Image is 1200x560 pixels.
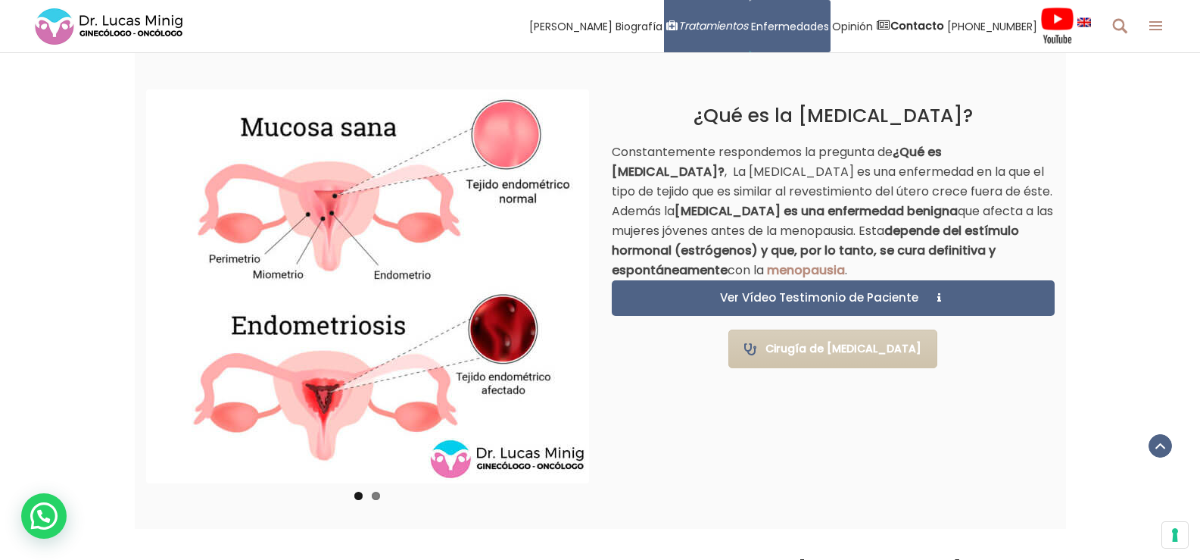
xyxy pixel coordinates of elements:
[751,17,829,35] span: Enfermedades
[675,202,958,220] strong: [MEDICAL_DATA] es una enfermedad benigna
[529,17,612,35] span: [PERSON_NAME]
[947,17,1037,35] span: [PHONE_NUMBER]
[1077,17,1091,27] img: language english
[832,17,873,35] span: Opinión
[678,17,748,35] span: Tratamientos
[612,280,1055,316] a: Ver Vídeo Testimonio de Paciente
[21,493,67,539] div: WhatsApp contact
[612,142,1055,280] p: Constantemente respondemos la pregunta de , La [MEDICAL_DATA] es una enfermedad en la que el tipo...
[354,492,363,500] a: 1
[616,17,662,35] span: Biografía
[372,492,380,500] a: 2
[1162,522,1188,548] button: Sus preferencias de consentimiento para tecnologías de seguimiento
[149,92,586,480] img: Tejido Endométrico Afectado por endometriosis
[712,292,921,303] span: Ver Vídeo Testimonio de Paciente
[728,330,937,368] a: Cirugía de [MEDICAL_DATA]
[1040,7,1074,45] img: Videos Youtube Ginecología
[890,18,944,33] strong: Contacto
[767,261,845,279] a: menopausia
[612,105,1055,127] h2: ¿Qué es la [MEDICAL_DATA]?
[612,222,1019,279] strong: depende del estímulo hormonal (estrógenos) y que, por lo tanto, se cura definitiva y espontáneamente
